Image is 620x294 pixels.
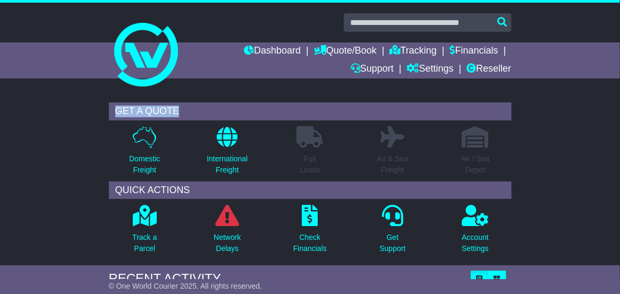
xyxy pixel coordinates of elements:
[132,204,157,260] a: Track aParcel
[390,42,437,60] a: Tracking
[462,232,489,254] p: Account Settings
[244,42,301,60] a: Dashboard
[293,232,327,254] p: Check Financials
[207,153,248,176] p: International Freight
[407,60,454,79] a: Settings
[109,271,465,287] div: RECENT ACTIVITY -
[214,232,241,254] p: Network Delays
[109,282,262,290] span: © One World Courier 2025. All rights reserved.
[461,153,490,176] p: Air / Sea Depot
[296,153,323,176] p: Full Loads
[129,153,160,176] p: Domestic Freight
[132,232,157,254] p: Track a Parcel
[293,204,327,260] a: CheckFinancials
[206,126,248,181] a: InternationalFreight
[213,204,241,260] a: NetworkDelays
[450,42,498,60] a: Financials
[351,60,394,79] a: Support
[314,42,377,60] a: Quote/Book
[109,181,512,200] div: QUICK ACTIONS
[461,204,489,260] a: AccountSettings
[380,232,406,254] p: Get Support
[129,126,160,181] a: DomesticFreight
[109,102,512,120] div: GET A QUOTE
[379,204,406,260] a: GetSupport
[377,153,409,176] p: Air & Sea Freight
[466,60,511,79] a: Reseller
